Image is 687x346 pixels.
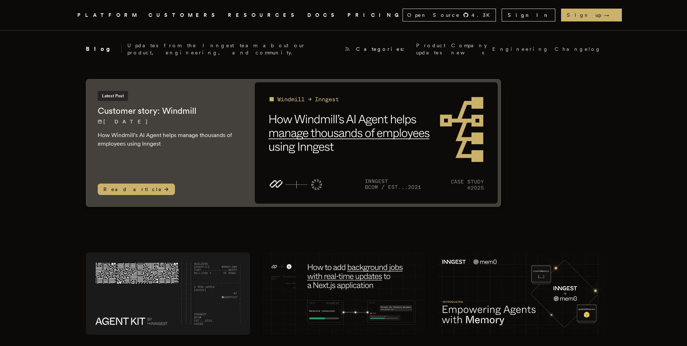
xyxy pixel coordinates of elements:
[437,253,601,335] img: Featured image for Empowering Agents with Memory blog post
[407,11,460,19] span: Open Source
[98,105,240,117] h2: Customer story: Windmill
[86,79,501,207] a: Latest PostCustomer story: Windmill[DATE] How Windmill's AI Agent helps manage thousands of emplo...
[228,11,299,20] button: RESOURCES
[347,11,403,20] a: PRICING
[127,42,339,56] p: Updates from the Inngest team about our product, engineering, and community.
[98,184,175,195] span: Read article
[98,118,240,125] p: [DATE]
[86,253,250,335] img: Featured image for Building Agentic Workflows That Query Millions of Rows: A Real-World Guide wit...
[451,42,487,56] a: Company news
[86,45,122,53] h2: Blog
[356,45,410,53] span: Categories:
[416,42,445,56] a: Product updates
[77,11,140,20] button: PLATFORM
[148,11,219,20] a: CUSTOMERS
[255,82,498,204] img: Featured image for Customer story: Windmill blog post
[262,253,426,335] img: Featured image for How to add background jobs with real-time updates to a Next.js application blo...
[307,11,339,20] a: DOCS
[502,9,555,21] a: Sign In
[604,11,616,19] span: →
[98,131,240,148] p: How Windmill's AI Agent helps manage thousands of employees using Inngest
[98,91,128,101] span: Latest Post
[555,45,601,53] a: Changelog
[492,45,549,53] a: Engineering
[561,9,622,21] a: Sign up
[472,11,494,19] span: 4.3 K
